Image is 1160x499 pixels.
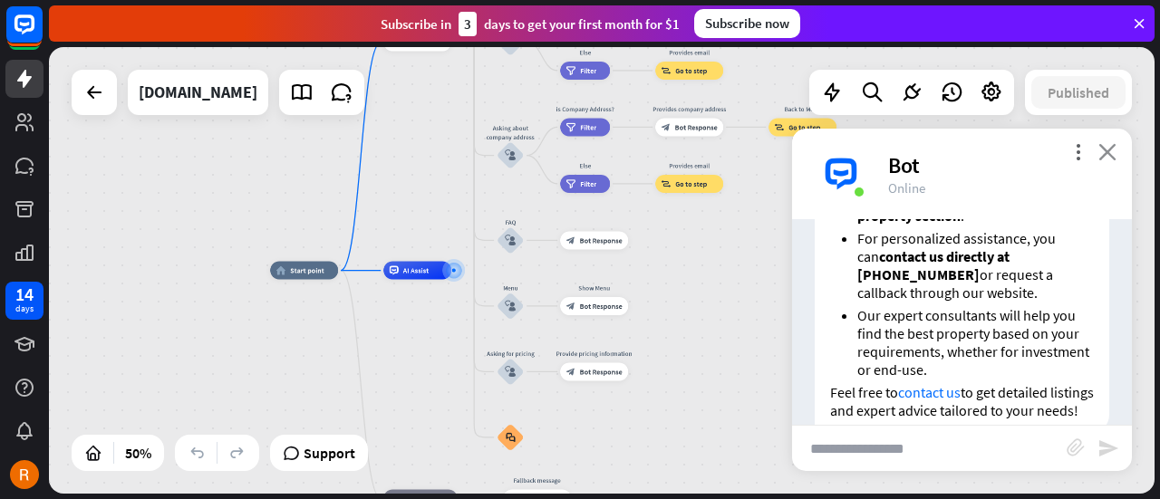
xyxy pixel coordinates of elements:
[139,70,257,115] div: realtyassistant.in
[505,366,516,377] i: block_user_input
[1097,437,1119,459] i: send
[483,283,537,293] div: Menu
[403,266,430,275] span: AI Assist
[675,66,707,75] span: Go to step
[1067,438,1085,456] i: block_attachment
[762,104,844,113] div: Back to Menu
[566,179,576,188] i: filter
[566,367,575,376] i: block_bot_response
[857,229,1094,302] li: For personalized assistance, you can or request a callback through our website.
[1031,76,1126,109] button: Published
[566,235,575,245] i: block_bot_response
[120,438,157,467] div: 50%
[505,301,516,312] i: block_user_input
[506,432,516,442] i: block_faq
[505,150,516,161] i: block_user_input
[505,235,516,245] i: block_user_input
[566,122,576,131] i: filter
[15,302,34,315] div: days
[1069,143,1087,160] i: more_vert
[554,349,635,358] div: Provide pricing information
[14,7,69,62] button: Open LiveChat chat widget
[580,66,596,75] span: Filter
[5,282,43,320] a: 14 days
[483,349,537,358] div: Asking for pricing
[276,266,286,275] i: home_2
[580,367,623,376] span: Bot Response
[566,66,576,75] i: filter
[381,12,680,36] div: Subscribe in days to get your first month for $1
[694,9,800,38] div: Subscribe now
[580,302,623,311] span: Bot Response
[1098,143,1116,160] i: close
[662,122,671,131] i: block_bot_response
[290,266,324,275] span: Start point
[649,104,730,113] div: Provides company address
[662,66,672,75] i: block_goto
[888,179,1110,197] div: Online
[675,122,718,131] span: Bot Response
[566,302,575,311] i: block_bot_response
[580,122,596,131] span: Filter
[857,247,1010,283] strong: contact us directly at [PHONE_NUMBER]
[788,122,820,131] span: Go to step
[554,161,617,170] div: Else
[483,217,537,226] div: FAQ
[580,179,596,188] span: Filter
[554,48,617,57] div: Else
[554,104,617,113] div: is Company Address?
[554,283,635,293] div: Show Menu
[775,122,785,131] i: block_goto
[304,438,355,467] span: Support
[580,235,623,245] span: Bot Response
[857,306,1094,379] li: Our expert consultants will help you find the best property based on your requirements, whether f...
[830,383,1094,419] p: Feel free to to get detailed listings and expert advice tailored to your needs!
[888,151,1110,179] div: Bot
[898,383,961,401] a: contact us
[15,286,34,302] div: 14
[483,124,537,142] div: Asking about company address
[459,12,477,36] div: 3
[649,161,730,170] div: Provides email
[497,475,578,485] div: Fallback message
[662,179,672,188] i: block_goto
[649,48,730,57] div: Provides email
[675,179,707,188] span: Go to step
